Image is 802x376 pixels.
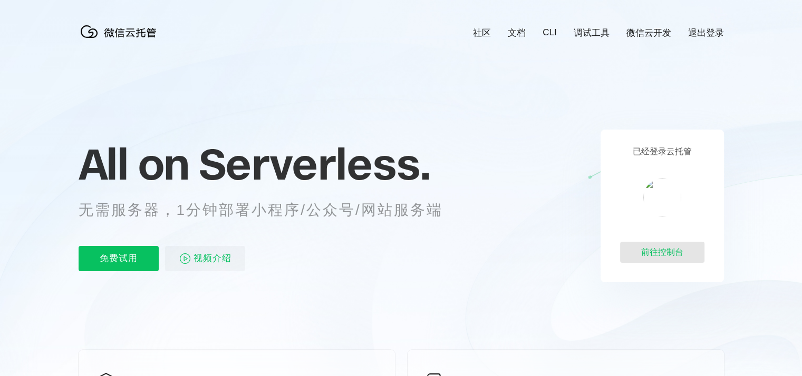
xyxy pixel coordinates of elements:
[199,137,430,190] span: Serverless.
[543,27,556,38] a: CLI
[79,246,159,271] p: 免费试用
[79,21,163,42] img: 微信云托管
[179,252,191,265] img: video_play.svg
[79,137,189,190] span: All on
[79,200,462,221] p: 无需服务器，1分钟部署小程序/公众号/网站服务端
[688,27,724,39] a: 退出登录
[620,242,704,263] div: 前往控制台
[633,146,692,157] p: 已经登录云托管
[79,35,163,44] a: 微信云托管
[194,246,231,271] span: 视频介绍
[626,27,671,39] a: 微信云开发
[508,27,526,39] a: 文档
[574,27,610,39] a: 调试工具
[473,27,491,39] a: 社区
